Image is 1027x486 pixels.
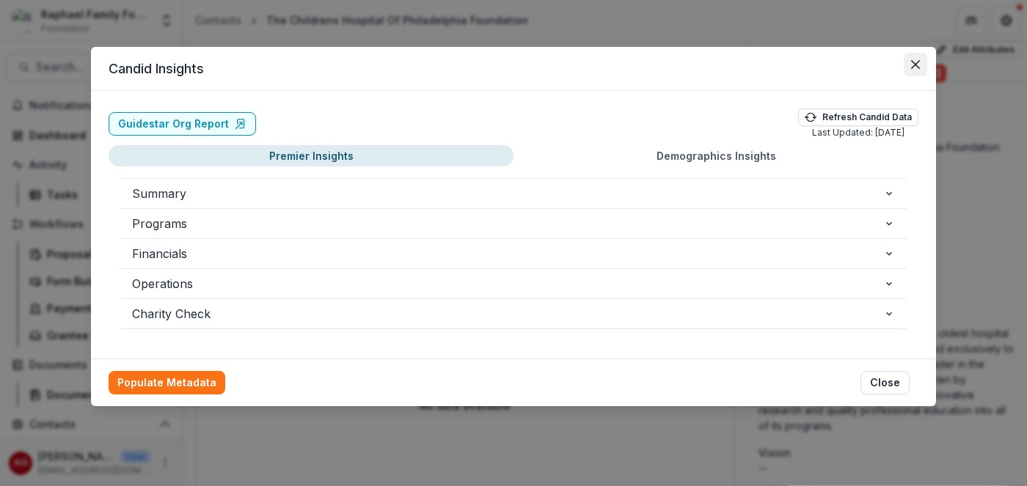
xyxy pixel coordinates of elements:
button: Demographics Insights [513,145,918,166]
button: Refresh Candid Data [798,108,918,126]
span: Operations [132,275,883,292]
button: Premier Insights [109,145,513,166]
button: Financials [120,239,907,268]
header: Candid Insights [91,47,936,91]
button: Populate Metadata [109,371,225,394]
p: Last Updated: [DATE] [812,126,904,139]
span: Charity Check [132,305,883,323]
button: Summary [120,179,907,208]
button: Close [904,53,927,76]
span: Programs [132,215,883,232]
button: Operations [120,269,907,298]
span: Financials [132,245,883,262]
button: Programs [120,209,907,238]
button: Close [860,371,910,394]
a: Guidestar Org Report [109,112,256,136]
button: Charity Check [120,299,907,328]
span: Summary [132,185,883,202]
